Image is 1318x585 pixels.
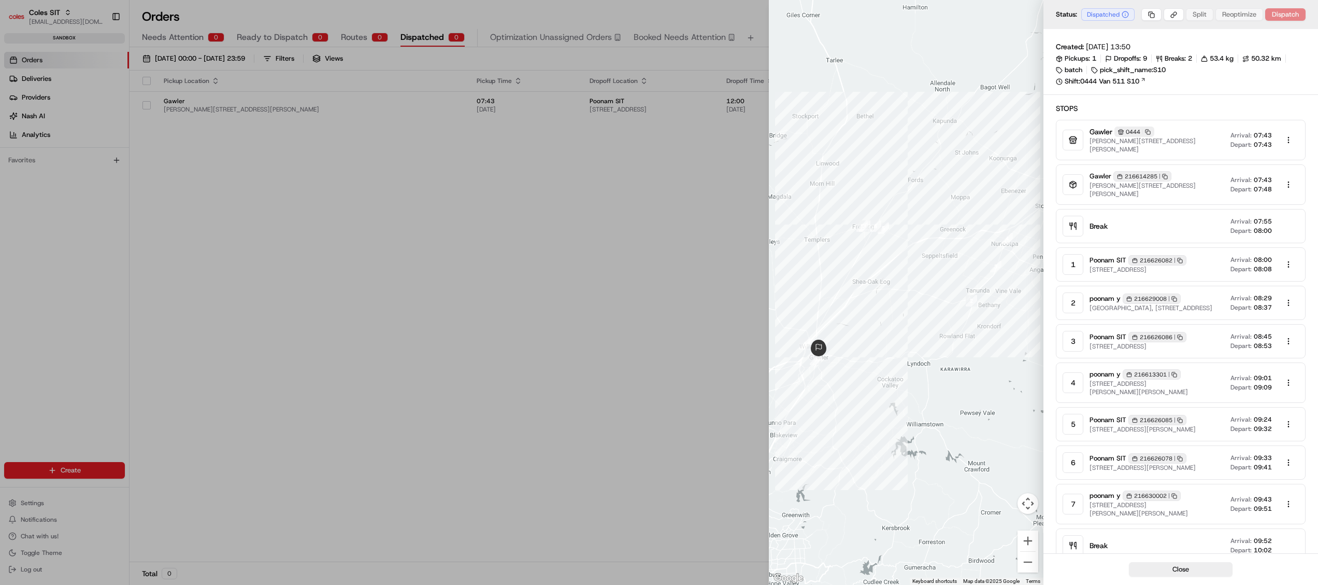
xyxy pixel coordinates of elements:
[1063,254,1083,275] div: 1
[1063,372,1083,393] div: 4
[771,572,806,585] a: Open this area in Google Maps (opens a new window)
[1230,176,1252,184] span: Arrival:
[1230,463,1252,471] span: Depart:
[1128,453,1186,464] div: 216626078
[1129,562,1233,577] button: Close
[1056,41,1084,52] span: Created:
[1230,374,1252,382] span: Arrival:
[1065,54,1090,63] span: Pickups:
[852,216,872,236] div: waypoint-rte_kTSYcXHDHswuntvZnej6em
[1230,415,1252,424] span: Arrival:
[1254,454,1272,462] span: 09:33
[986,257,1006,276] div: waypoint-rte_kTSYcXHDHswuntvZnej6em
[1063,494,1083,514] div: 7
[1251,54,1281,63] span: 50.32 km
[1230,342,1252,350] span: Depart:
[1114,54,1141,63] span: Dropoffs:
[1254,227,1272,235] span: 08:00
[1230,505,1252,513] span: Depart:
[1018,531,1038,551] button: Zoom in
[1090,304,1212,312] span: [GEOGRAPHIC_DATA], [STREET_ADDRESS]
[1230,185,1252,193] span: Depart:
[1090,454,1126,463] span: Poonam SIT
[1090,425,1196,434] span: [STREET_ADDRESS][PERSON_NAME]
[962,291,981,311] div: waypoint-rte_kTSYcXHDHswuntvZnej6em
[1114,127,1154,137] div: 0444
[1063,414,1083,435] div: 5
[1230,294,1252,302] span: Arrival:
[1254,505,1272,513] span: 09:51
[1123,294,1181,304] div: 216629008
[1230,265,1252,273] span: Depart:
[1063,452,1083,473] div: 6
[1123,491,1181,501] div: 216630002
[1090,137,1224,154] span: [PERSON_NAME][STREET_ADDRESS][PERSON_NAME]
[1165,54,1186,63] span: Breaks:
[1254,131,1272,140] span: 07:43
[1230,537,1252,545] span: Arrival:
[1254,537,1272,545] span: 09:52
[806,336,831,360] div: route_end-rte_kTSYcXHDHswuntvZnej6em
[1230,546,1252,554] span: Depart:
[1230,495,1252,504] span: Arrival:
[1254,342,1272,350] span: 08:53
[1090,182,1222,198] span: [PERSON_NAME][STREET_ADDRESS][PERSON_NAME]
[1018,493,1038,514] button: Map camera controls
[1128,332,1186,342] div: 216626086
[1230,332,1252,341] span: Arrival:
[1210,54,1234,63] span: 53.4 kg
[1090,464,1196,472] span: [STREET_ADDRESS][PERSON_NAME]
[1090,332,1126,342] span: Poonam SIT
[1056,8,1138,21] div: Status:
[1090,221,1108,231] span: Break
[1230,425,1252,433] span: Depart:
[1230,131,1252,140] span: Arrival:
[1230,454,1252,462] span: Arrival:
[1018,552,1038,573] button: Zoom out
[1090,491,1121,500] span: poonam y
[1056,65,1082,75] div: batch
[1254,495,1272,504] span: 09:43
[1254,185,1272,193] span: 07:48
[1254,141,1272,149] span: 07:43
[1230,383,1252,392] span: Depart:
[1254,415,1272,424] span: 09:24
[1090,172,1111,181] span: Gawler
[1090,342,1186,351] span: [STREET_ADDRESS]
[1254,374,1272,382] span: 09:01
[1254,383,1272,392] span: 09:09
[1143,54,1147,63] span: 9
[1254,217,1272,226] span: 07:55
[1113,171,1171,182] div: 216614285
[795,334,815,354] div: waypoint-rte_kTSYcXHDHswuntvZnej6em
[1230,141,1252,149] span: Depart:
[806,350,825,369] div: waypoint-rte_kTSYcXHDHswuntvZnej6em
[1230,217,1252,226] span: Arrival:
[1063,331,1083,352] div: 3
[1056,77,1306,86] a: Shift:0444 Van 511 S10
[1230,227,1252,235] span: Depart:
[1230,256,1252,264] span: Arrival:
[1188,54,1192,63] span: 2
[1090,501,1222,518] span: [STREET_ADDRESS][PERSON_NAME][PERSON_NAME]
[1090,294,1121,303] span: poonam y
[1254,332,1272,341] span: 08:45
[1090,370,1121,379] span: poonam y
[1063,292,1083,313] div: 2
[1026,578,1040,584] a: Terms
[1128,415,1186,425] div: 216626085
[1056,103,1306,114] h2: Stops
[1092,54,1096,63] span: 1
[1090,415,1126,425] span: Poonam SIT
[1090,380,1222,396] span: [STREET_ADDRESS][PERSON_NAME][PERSON_NAME]
[1254,265,1272,273] span: 08:08
[1254,176,1272,184] span: 07:43
[912,578,957,585] button: Keyboard shortcuts
[1128,255,1186,266] div: 216626082
[771,572,806,585] img: Google
[1090,266,1186,274] span: [STREET_ADDRESS]
[1091,65,1166,75] div: pick_shift_name:S10
[1090,256,1126,265] span: Poonam SIT
[866,216,885,236] div: waypoint-rte_kTSYcXHDHswuntvZnej6em
[1254,425,1272,433] span: 09:32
